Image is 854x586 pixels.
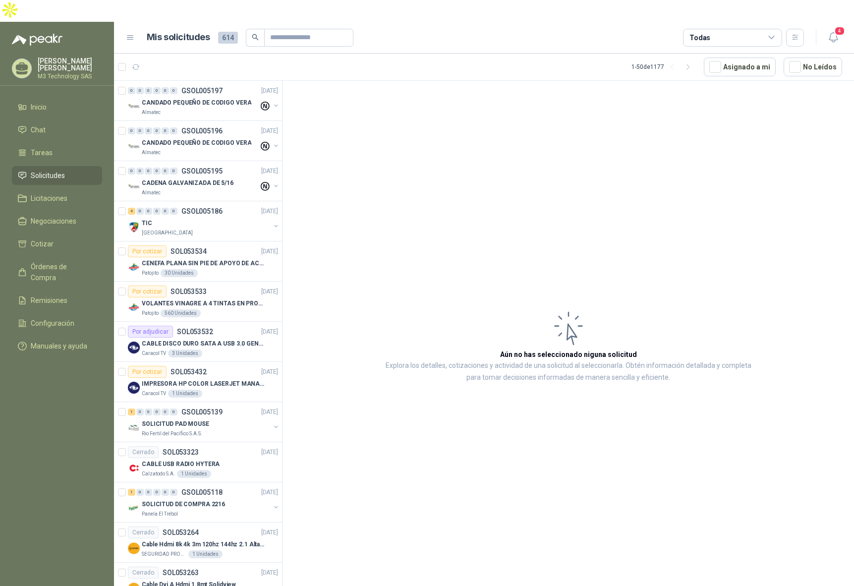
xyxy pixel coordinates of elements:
span: search [252,34,259,41]
p: SOL053263 [163,569,199,576]
a: Tareas [12,143,102,162]
p: [DATE] [261,528,278,537]
p: Almatec [142,109,161,117]
div: 0 [145,409,152,415]
div: 0 [170,87,177,94]
img: Logo peakr [12,34,62,46]
a: Configuración [12,314,102,333]
a: Por cotizarSOL053432[DATE] Company LogoIMPRESORA HP COLOR LASERJET MANAGED E45028DNCaracol TV1 Un... [114,362,282,402]
div: 0 [153,489,161,496]
a: 0 0 0 0 0 0 GSOL005196[DATE] Company LogoCANDADO PEQUEÑO DE CODIGO VERAAlmatec [128,125,280,157]
div: 1 [128,489,135,496]
p: GSOL005118 [181,489,223,496]
button: 4 [824,29,842,47]
div: 0 [162,127,169,134]
p: Almatec [142,189,161,197]
span: 614 [218,32,238,44]
p: [DATE] [261,327,278,337]
p: SOL053323 [163,449,199,456]
div: 0 [170,168,177,175]
p: CABLE USB RADIO HYTERA [142,460,220,469]
span: Remisiones [31,295,67,306]
img: Company Logo [128,422,140,434]
img: Company Logo [128,101,140,113]
p: Explora los detalles, cotizaciones y actividad de una solicitud al seleccionarla. Obtén informaci... [382,360,755,384]
div: 0 [128,127,135,134]
div: 0 [145,208,152,215]
p: [DATE] [261,568,278,578]
img: Company Logo [128,462,140,474]
h3: Aún no has seleccionado niguna solicitud [500,349,637,360]
p: [DATE] [261,367,278,377]
a: Cotizar [12,234,102,253]
p: SOL053432 [171,368,207,375]
p: Rio Fertil del Pacífico S.A.S. [142,430,202,438]
p: TIC [142,219,152,228]
div: Por cotizar [128,286,167,297]
div: 0 [136,208,144,215]
div: 3 Unidades [168,350,202,357]
div: 0 [162,409,169,415]
p: Caracol TV [142,390,166,398]
div: Cerrado [128,527,159,538]
p: SOL053264 [163,529,199,536]
div: 1 Unidades [177,470,211,478]
div: 0 [145,87,152,94]
p: [DATE] [261,167,278,176]
p: GSOL005139 [181,409,223,415]
div: 0 [153,168,161,175]
p: SOLICITUD DE COMPRA 2216 [142,500,225,509]
div: 0 [136,127,144,134]
div: 0 [145,127,152,134]
div: 4 [128,208,135,215]
p: [DATE] [261,448,278,457]
span: Negociaciones [31,216,76,227]
div: 0 [128,168,135,175]
div: 30 Unidades [161,269,198,277]
img: Company Logo [128,542,140,554]
div: 0 [153,409,161,415]
img: Company Logo [128,342,140,353]
a: 1 0 0 0 0 0 GSOL005139[DATE] Company LogoSOLICITUD PAD MOUSERio Fertil del Pacífico S.A.S. [128,406,280,438]
div: 1 [128,409,135,415]
div: 0 [136,489,144,496]
a: CerradoSOL053323[DATE] Company LogoCABLE USB RADIO HYTERACalzatodo S.A.1 Unidades [114,442,282,482]
h1: Mis solicitudes [147,30,210,45]
a: Licitaciones [12,189,102,208]
p: [GEOGRAPHIC_DATA] [142,229,193,237]
span: Configuración [31,318,74,329]
a: 0 0 0 0 0 0 GSOL005195[DATE] Company LogoCADENA GALVANIZADA DE 5/16Almatec [128,165,280,197]
span: Chat [31,124,46,135]
p: GSOL005197 [181,87,223,94]
a: Remisiones [12,291,102,310]
span: Manuales y ayuda [31,341,87,352]
div: 0 [170,409,177,415]
div: 560 Unidades [161,309,201,317]
a: 0 0 0 0 0 0 GSOL005197[DATE] Company LogoCANDADO PEQUEÑO DE CODIGO VERAAlmatec [128,85,280,117]
p: Patojito [142,269,159,277]
p: VOLANTES VINAGRE A 4 TINTAS EN PROPALCOTE VER ARCHIVO ADJUNTO [142,299,265,308]
img: Company Logo [128,502,140,514]
div: 1 Unidades [188,550,223,558]
p: SEGURIDAD PROVISER LTDA [142,550,186,558]
div: 0 [170,127,177,134]
a: Chat [12,120,102,139]
img: Company Logo [128,221,140,233]
p: Almatec [142,149,161,157]
p: GSOL005196 [181,127,223,134]
div: Por cotizar [128,366,167,378]
p: SOLICITUD PAD MOUSE [142,419,209,429]
p: [DATE] [261,408,278,417]
a: Inicio [12,98,102,117]
img: Company Logo [128,382,140,394]
div: 1 - 50 de 1177 [631,59,696,75]
div: 0 [136,168,144,175]
a: Por adjudicarSOL053532[DATE] Company LogoCABLE DISCO DURO SATA A USB 3.0 GENERICOCaracol TV3 Unid... [114,322,282,362]
div: 1 Unidades [168,390,202,398]
div: Cerrado [128,446,159,458]
button: Asignado a mi [704,58,776,76]
div: 0 [162,489,169,496]
div: Cerrado [128,567,159,579]
div: 0 [170,489,177,496]
p: [DATE] [261,488,278,497]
